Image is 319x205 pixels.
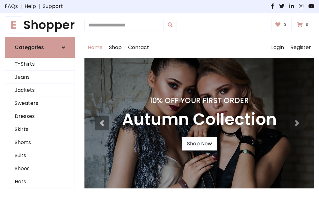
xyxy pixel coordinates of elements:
[5,58,75,71] a: T-Shirts
[5,123,75,136] a: Skirts
[5,18,75,32] a: EShopper
[293,19,314,31] a: 0
[36,3,43,10] span: |
[122,96,277,105] h4: 10% Off Your First Order
[5,16,22,33] span: E
[122,110,277,129] h3: Autumn Collection
[304,22,310,28] span: 0
[5,97,75,110] a: Sweaters
[43,3,63,10] a: Support
[84,37,106,58] a: Home
[5,162,75,175] a: Shoes
[5,37,75,58] a: Categories
[287,37,314,58] a: Register
[5,175,75,188] a: Hats
[5,110,75,123] a: Dresses
[5,71,75,84] a: Jeans
[15,44,44,50] h6: Categories
[5,84,75,97] a: Jackets
[271,19,292,31] a: 0
[268,37,287,58] a: Login
[5,149,75,162] a: Suits
[5,3,18,10] a: FAQs
[18,3,25,10] span: |
[125,37,152,58] a: Contact
[25,3,36,10] a: Help
[182,137,217,150] a: Shop Now
[106,37,125,58] a: Shop
[282,22,288,28] span: 0
[5,18,75,32] h1: Shopper
[5,136,75,149] a: Shorts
